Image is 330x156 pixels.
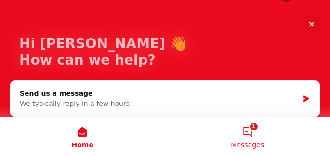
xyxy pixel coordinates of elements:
div: Send us a message [20,89,298,99]
div: Send us a messageWe typically reply in a few hours [10,80,320,117]
div: We typically reply in a few hours [20,99,298,109]
span: Messages [231,142,264,148]
p: How can we help? [19,52,311,68]
p: Hi [PERSON_NAME] 👋 [19,36,311,52]
div: Close [303,15,320,33]
span: Home [72,142,93,148]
